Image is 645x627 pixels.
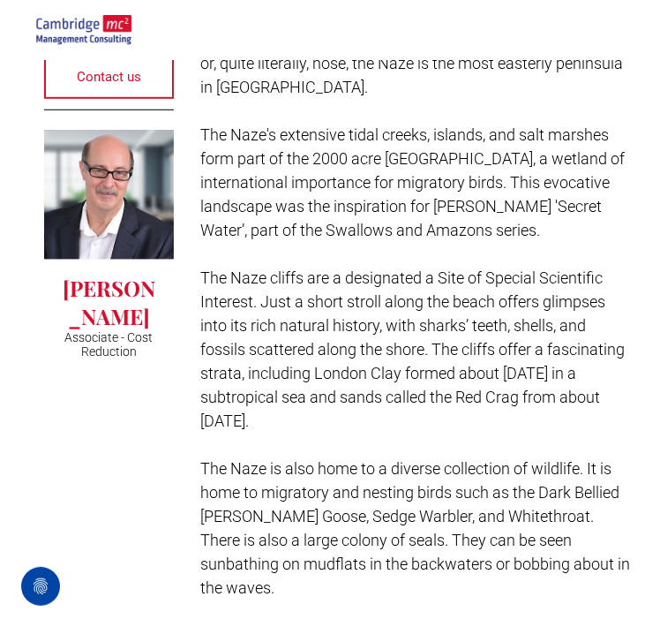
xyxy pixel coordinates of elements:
[35,15,131,46] img: secondary-image
[200,268,625,430] span: The Naze cliffs are a designated a Site of Special Scientific Interest. Just a short stroll along...
[200,459,630,597] span: The Naze is also home to a diverse collection of wildlife. It is home to migratory and nesting bi...
[35,18,131,36] a: Your Business Transformed | Cambridge Management Consulting
[57,274,161,330] h3: [PERSON_NAME]
[57,330,161,359] p: Associate - Cost Reduction
[44,53,174,99] a: Contact us
[200,125,625,239] span: The Naze's extensive tidal creeks, islands, and salt marshes form part of the 2000 acre [GEOGRAPH...
[601,12,636,48] button: menu
[44,130,174,260] a: Simon Jones
[77,55,141,99] span: Contact us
